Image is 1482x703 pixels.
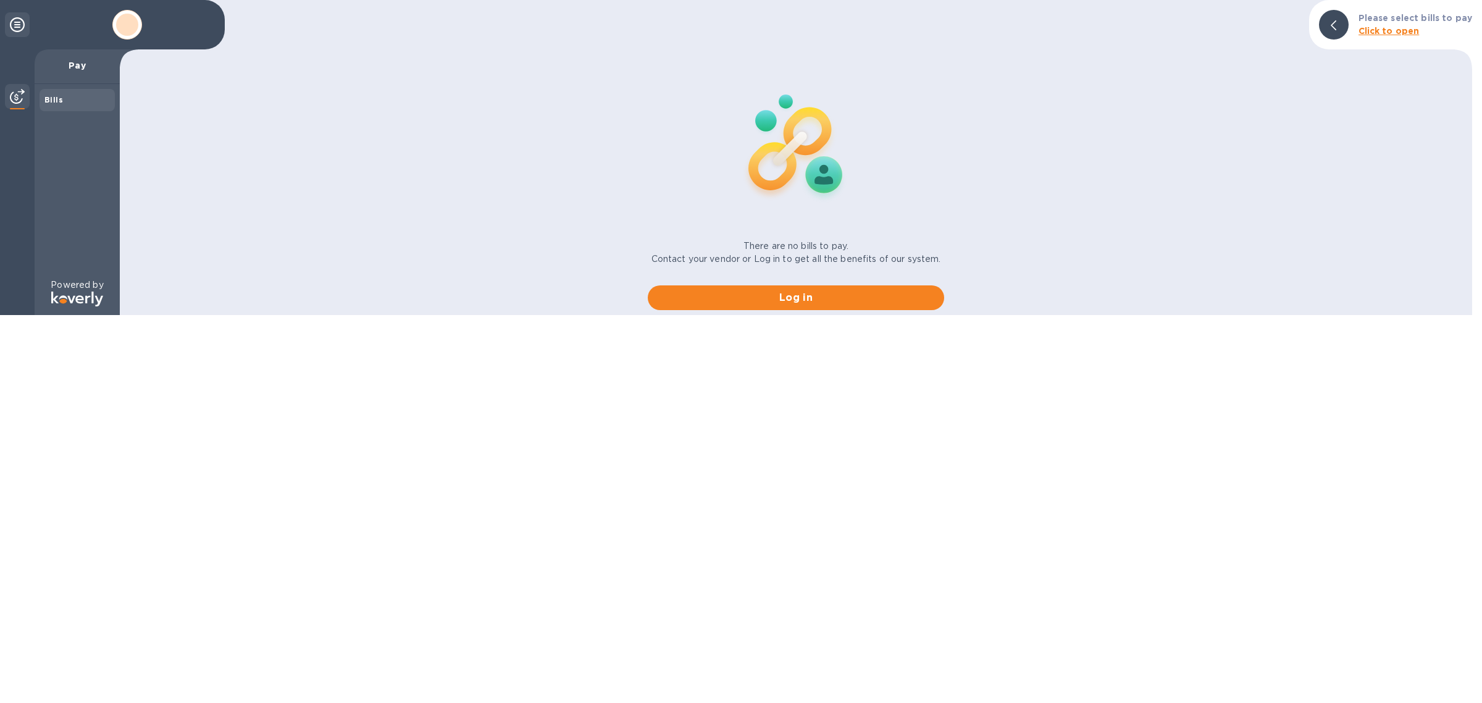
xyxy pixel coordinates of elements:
b: Please select bills to pay [1358,13,1472,23]
span: Log in [658,290,934,305]
p: There are no bills to pay. Contact your vendor or Log in to get all the benefits of our system. [651,240,941,266]
p: Powered by [51,279,103,292]
img: Logo [51,292,103,306]
button: Log in [648,285,944,310]
b: Bills [44,95,63,104]
p: Pay [44,59,110,72]
b: Click to open [1358,26,1420,36]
